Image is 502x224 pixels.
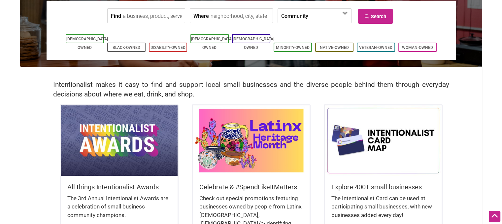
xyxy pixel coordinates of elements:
[67,182,171,192] h5: All things Intentionalist Awards
[358,9,393,24] a: Search
[193,105,310,175] img: Latinx / Hispanic Heritage Month
[359,45,392,50] a: Veteran-Owned
[151,45,185,50] a: Disability-Owned
[123,9,183,23] input: a business, product, service
[211,9,271,23] input: neighborhood, city, state
[233,37,276,50] a: [DEMOGRAPHIC_DATA]-Owned
[199,182,303,192] h5: Celebrate & #SpendLikeItMatters
[191,37,234,50] a: [DEMOGRAPHIC_DATA]-Owned
[489,211,500,222] div: Scroll Back to Top
[61,105,178,175] img: Intentionalist Awards
[325,105,442,175] img: Intentionalist Card Map
[276,45,310,50] a: Minority-Owned
[331,182,435,192] h5: Explore 400+ small businesses
[402,45,433,50] a: Woman-Owned
[113,45,140,50] a: Black-Owned
[281,9,308,23] label: Community
[53,80,449,99] h2: Intentionalist makes it easy to find and support local small businesses and the diverse people be...
[320,45,349,50] a: Native-Owned
[66,37,109,50] a: [DEMOGRAPHIC_DATA]-Owned
[193,9,209,23] label: Where
[111,9,121,23] label: Find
